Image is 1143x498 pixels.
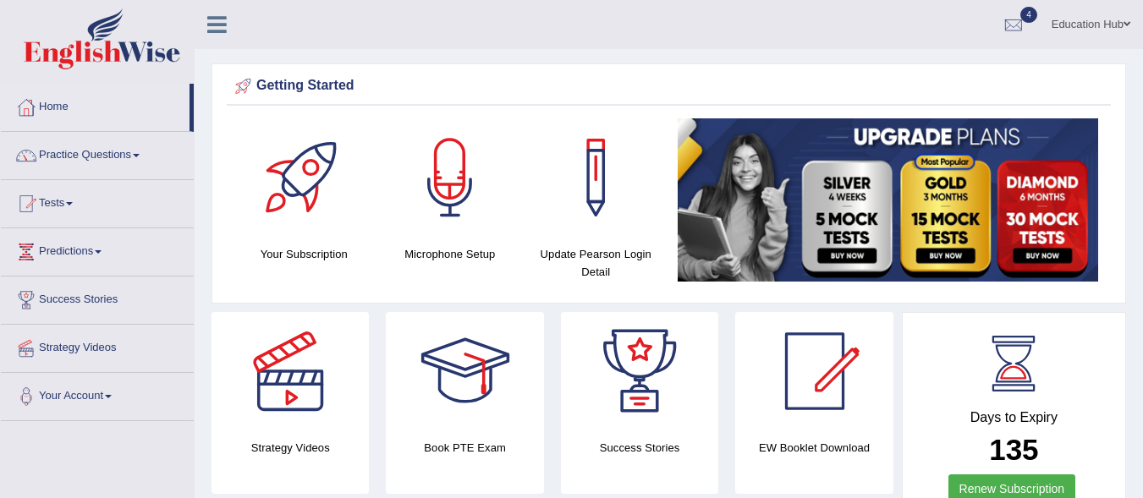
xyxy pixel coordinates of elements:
b: 135 [989,433,1038,466]
a: Success Stories [1,276,194,319]
h4: Your Subscription [239,245,369,263]
a: Strategy Videos [1,325,194,367]
h4: Book PTE Exam [386,439,543,457]
h4: EW Booklet Download [735,439,893,457]
div: Getting Started [231,74,1107,99]
a: Practice Questions [1,132,194,174]
h4: Strategy Videos [212,439,369,457]
a: Your Account [1,373,194,415]
span: 4 [1020,7,1037,23]
a: Tests [1,180,194,222]
img: small5.jpg [678,118,1099,282]
h4: Microphone Setup [386,245,515,263]
h4: Days to Expiry [921,410,1107,425]
h4: Update Pearson Login Detail [531,245,661,281]
a: Predictions [1,228,194,271]
a: Home [1,84,190,126]
h4: Success Stories [561,439,718,457]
